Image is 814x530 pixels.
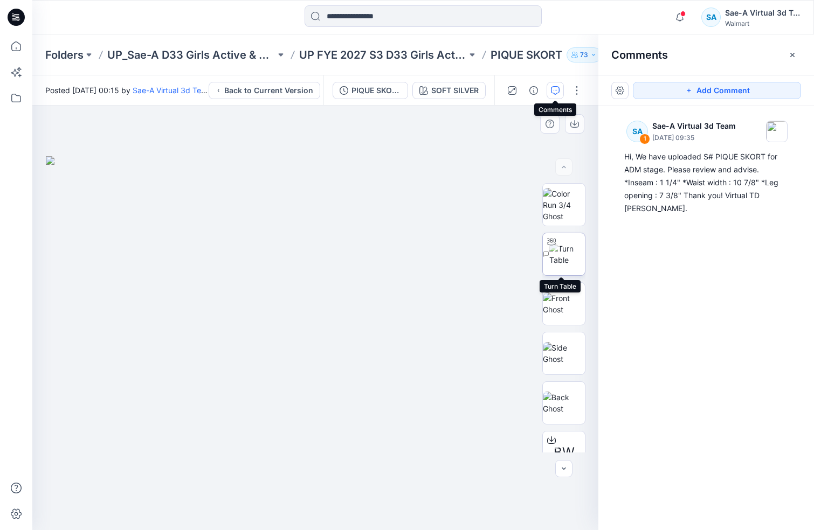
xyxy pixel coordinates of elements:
div: SA [701,8,721,27]
div: Sae-A Virtual 3d Team [725,6,801,19]
a: UP FYE 2027 S3 D33 Girls Active Sae-A [299,47,467,62]
img: Side Ghost [543,342,585,365]
a: Folders [45,47,84,62]
button: PIQUE SKORT_Soft silver [333,82,408,99]
p: PIQUE SKORT [491,47,562,62]
a: Sae-A Virtual 3d Team [133,86,212,95]
img: Back Ghost [543,392,585,414]
div: Hi, We have uploaded S# PIQUE SKORT for ADM stage. Please review and advise. *Inseam : 1 1/4" *Wa... [624,150,788,215]
div: SOFT SILVER [431,85,479,96]
p: [DATE] 09:35 [652,132,736,143]
button: Back to Current Version [209,82,320,99]
img: Front Ghost [543,292,585,315]
div: SA [626,121,648,142]
h2: Comments [611,48,668,61]
img: eyJhbGciOiJIUzI1NiIsImtpZCI6IjAiLCJzbHQiOiJzZXMiLCJ0eXAiOiJKV1QifQ.eyJkYXRhIjp7InR5cGUiOiJzdG9yYW... [46,156,585,530]
div: 1 [639,134,650,144]
p: 73 [580,49,588,61]
span: BW [554,443,575,462]
img: Turn Table [549,243,585,266]
div: PIQUE SKORT_Soft silver [351,85,401,96]
button: Add Comment [633,82,801,99]
a: UP_Sae-A D33 Girls Active & Bottoms [107,47,275,62]
button: Details [525,82,542,99]
button: SOFT SILVER [412,82,486,99]
div: Walmart [725,19,801,27]
button: 73 [567,47,602,62]
img: Color Run 3/4 Ghost [543,188,585,222]
p: Sae-A Virtual 3d Team [652,120,736,132]
span: Posted [DATE] 00:15 by [45,85,209,96]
